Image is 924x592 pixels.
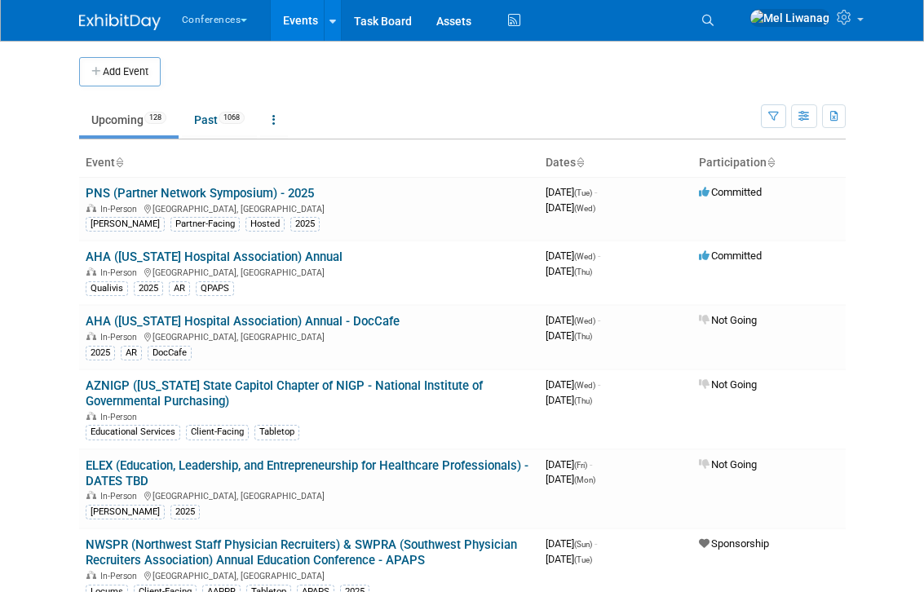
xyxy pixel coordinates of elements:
[100,332,142,342] span: In-Person
[546,473,595,485] span: [DATE]
[574,540,592,549] span: (Sun)
[699,250,762,262] span: Committed
[100,204,142,214] span: In-Person
[86,201,533,214] div: [GEOGRAPHIC_DATA], [GEOGRAPHIC_DATA]
[121,346,142,360] div: AR
[86,186,314,201] a: PNS (Partner Network Symposium) - 2025
[86,537,517,568] a: NWSPR (Northwest Staff Physician Recruiters) & SWPRA (Southwest Physician Recruiters Association)...
[182,104,257,135] a: Past1068
[86,378,483,409] a: AZNIGP ([US_STATE] State Capitol Chapter of NIGP - National Institute of Governmental Purchasing)
[546,394,592,406] span: [DATE]
[692,149,846,177] th: Participation
[699,314,757,326] span: Not Going
[595,537,597,550] span: -
[79,57,161,86] button: Add Event
[546,186,597,198] span: [DATE]
[86,491,96,499] img: In-Person Event
[574,332,592,341] span: (Thu)
[196,281,234,296] div: QPAPS
[576,156,584,169] a: Sort by Start Date
[86,425,180,440] div: Educational Services
[100,491,142,501] span: In-Person
[86,412,96,420] img: In-Person Event
[86,571,96,579] img: In-Person Event
[546,250,600,262] span: [DATE]
[574,188,592,197] span: (Tue)
[290,217,320,232] div: 2025
[79,14,161,30] img: ExhibitDay
[100,267,142,278] span: In-Person
[574,381,595,390] span: (Wed)
[595,186,597,198] span: -
[546,553,592,565] span: [DATE]
[86,332,96,340] img: In-Person Event
[86,267,96,276] img: In-Person Event
[79,104,179,135] a: Upcoming128
[86,217,165,232] div: [PERSON_NAME]
[86,346,115,360] div: 2025
[86,329,533,342] div: [GEOGRAPHIC_DATA], [GEOGRAPHIC_DATA]
[100,412,142,422] span: In-Person
[539,149,692,177] th: Dates
[574,396,592,405] span: (Thu)
[86,250,343,264] a: AHA ([US_STATE] Hospital Association) Annual
[86,281,128,296] div: Qualivis
[699,537,769,550] span: Sponsorship
[546,265,592,277] span: [DATE]
[598,314,600,326] span: -
[598,378,600,391] span: -
[115,156,123,169] a: Sort by Event Name
[598,250,600,262] span: -
[170,505,200,519] div: 2025
[86,568,533,581] div: [GEOGRAPHIC_DATA], [GEOGRAPHIC_DATA]
[86,204,96,212] img: In-Person Event
[574,555,592,564] span: (Tue)
[574,204,595,213] span: (Wed)
[749,9,830,27] img: Mel Liwanag
[86,458,528,488] a: ELEX (Education, Leadership, and Entrepreneurship for Healthcare Professionals) - DATES TBD
[546,201,595,214] span: [DATE]
[590,458,592,471] span: -
[134,281,163,296] div: 2025
[144,112,166,124] span: 128
[86,488,533,501] div: [GEOGRAPHIC_DATA], [GEOGRAPHIC_DATA]
[699,186,762,198] span: Committed
[574,267,592,276] span: (Thu)
[699,458,757,471] span: Not Going
[699,378,757,391] span: Not Going
[86,265,533,278] div: [GEOGRAPHIC_DATA], [GEOGRAPHIC_DATA]
[100,571,142,581] span: In-Person
[79,149,539,177] th: Event
[169,281,190,296] div: AR
[574,461,587,470] span: (Fri)
[574,252,595,261] span: (Wed)
[546,329,592,342] span: [DATE]
[767,156,775,169] a: Sort by Participation Type
[574,316,595,325] span: (Wed)
[86,505,165,519] div: [PERSON_NAME]
[245,217,285,232] div: Hosted
[148,346,192,360] div: DocCafe
[86,314,400,329] a: AHA ([US_STATE] Hospital Association) Annual - DocCafe
[546,458,592,471] span: [DATE]
[186,425,249,440] div: Client-Facing
[574,475,595,484] span: (Mon)
[546,537,597,550] span: [DATE]
[254,425,299,440] div: Tabletop
[546,378,600,391] span: [DATE]
[170,217,240,232] div: Partner-Facing
[546,314,600,326] span: [DATE]
[219,112,245,124] span: 1068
